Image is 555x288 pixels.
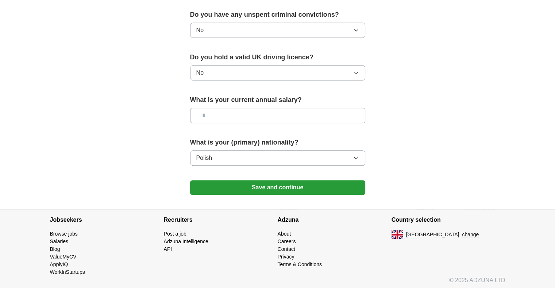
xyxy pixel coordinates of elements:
[190,65,365,80] button: No
[278,254,294,260] a: Privacy
[190,138,365,147] label: What is your (primary) nationality?
[190,23,365,38] button: No
[392,230,403,239] img: UK flag
[190,52,365,62] label: Do you hold a valid UK driving licence?
[50,231,78,237] a: Browse jobs
[164,238,208,244] a: Adzuna Intelligence
[190,150,365,166] button: Polish
[164,246,172,252] a: API
[50,246,60,252] a: Blog
[164,231,186,237] a: Post a job
[50,269,85,275] a: WorkInStartups
[278,231,291,237] a: About
[196,68,204,77] span: No
[462,231,479,238] button: change
[190,95,365,105] label: What is your current annual salary?
[190,180,365,195] button: Save and continue
[278,246,295,252] a: Contact
[392,210,505,230] h4: Country selection
[50,238,69,244] a: Salaries
[190,10,365,20] label: Do you have any unspent criminal convictions?
[278,261,322,267] a: Terms & Conditions
[50,261,68,267] a: ApplyIQ
[278,238,296,244] a: Careers
[50,254,77,260] a: ValueMyCV
[406,231,459,238] span: [GEOGRAPHIC_DATA]
[196,26,204,35] span: No
[196,154,212,162] span: Polish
